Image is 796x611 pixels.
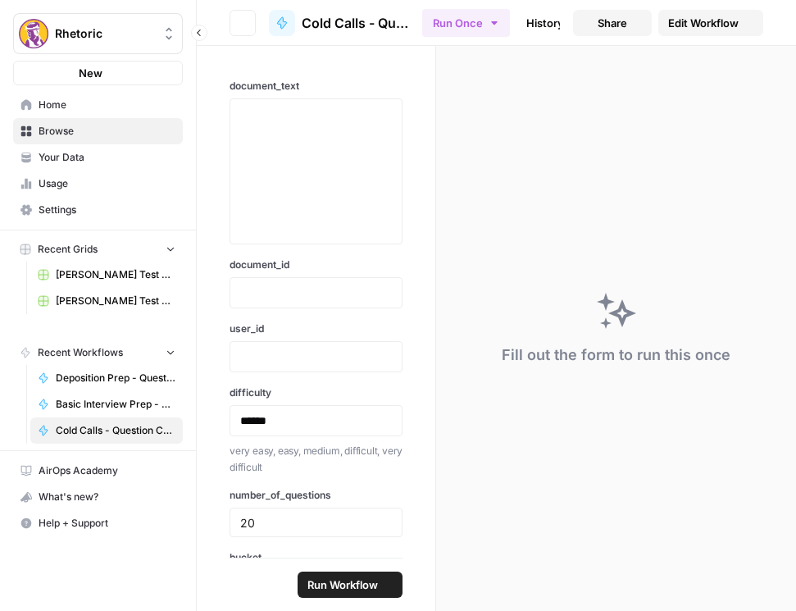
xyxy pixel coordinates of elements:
a: [PERSON_NAME] Test Workflow - Copilot Example Grid [30,262,183,288]
button: Run Workflow [298,572,403,598]
a: Your Data [13,144,183,171]
a: Deposition Prep - Question Creator [30,365,183,391]
span: Cold Calls - Question Creator [302,13,409,33]
label: document_text [230,79,403,93]
span: [PERSON_NAME] Test Workflow - Copilot Example Grid [56,267,175,282]
label: number_of_questions [230,488,403,503]
a: Browse [13,118,183,144]
label: document_id [230,258,403,272]
span: Cold Calls - Question Creator [56,423,175,438]
button: Recent Workflows [13,340,183,365]
span: Share [598,15,627,31]
span: [PERSON_NAME] Test Workflow - SERP Overview Grid [56,294,175,308]
img: Rhetoric Logo [19,19,48,48]
p: very easy, easy, medium, difficult, very difficult [230,443,403,475]
a: Settings [13,197,183,223]
span: Recent Workflows [38,345,123,360]
span: Your Data [39,150,175,165]
button: Share [573,10,652,36]
input: 5, 10, 15, 20 [240,515,392,530]
label: user_id [230,321,403,336]
label: difficulty [230,385,403,400]
span: Usage [39,176,175,191]
span: Run Workflow [307,577,378,593]
a: Usage [13,171,183,197]
button: Run Once [422,9,510,37]
span: Help + Support [39,516,175,531]
a: [PERSON_NAME] Test Workflow - SERP Overview Grid [30,288,183,314]
span: Basic Interview Prep - Question Creator [56,397,175,412]
button: New [13,61,183,85]
div: What's new? [14,485,182,509]
label: bucket [230,550,403,565]
span: Browse [39,124,175,139]
a: History [516,10,574,36]
a: Basic Interview Prep - Question Creator [30,391,183,417]
span: Home [39,98,175,112]
span: Deposition Prep - Question Creator [56,371,175,385]
span: Rhetoric [55,25,154,42]
span: New [79,65,102,81]
a: AirOps Academy [13,458,183,484]
button: Help + Support [13,510,183,536]
button: What's new? [13,484,183,510]
span: Settings [39,203,175,217]
a: Home [13,92,183,118]
span: Recent Grids [38,242,98,257]
span: Edit Workflow [668,15,739,31]
a: Cold Calls - Question Creator [30,417,183,444]
a: Cold Calls - Question Creator [269,10,409,36]
span: AirOps Academy [39,463,175,478]
button: Workspace: Rhetoric [13,13,183,54]
button: Recent Grids [13,237,183,262]
a: Edit Workflow [658,10,763,36]
div: Fill out the form to run this once [502,344,730,367]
